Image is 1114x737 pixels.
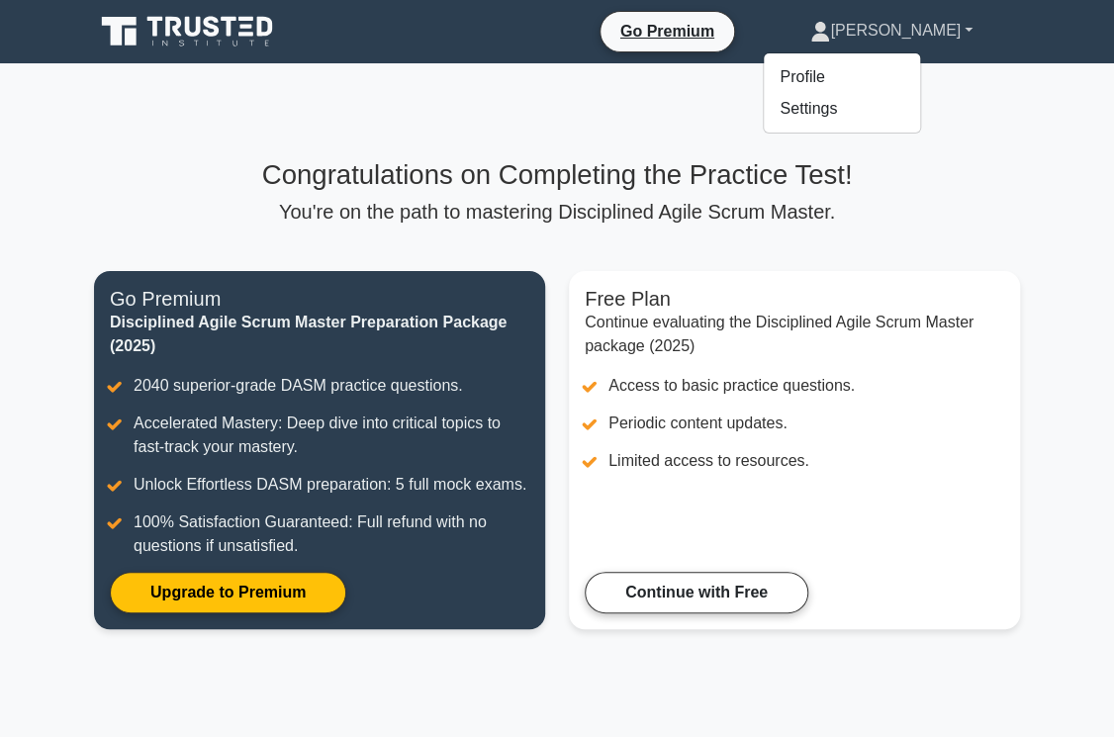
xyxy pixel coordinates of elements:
[585,572,808,613] a: Continue with Free
[764,61,920,93] a: Profile
[94,158,1020,191] h3: Congratulations on Completing the Practice Test!
[764,93,920,125] a: Settings
[763,11,1020,50] a: [PERSON_NAME]
[763,52,921,134] ul: [PERSON_NAME]
[110,572,346,613] a: Upgrade to Premium
[94,200,1020,224] p: You're on the path to mastering Disciplined Agile Scrum Master.
[608,19,726,44] a: Go Premium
